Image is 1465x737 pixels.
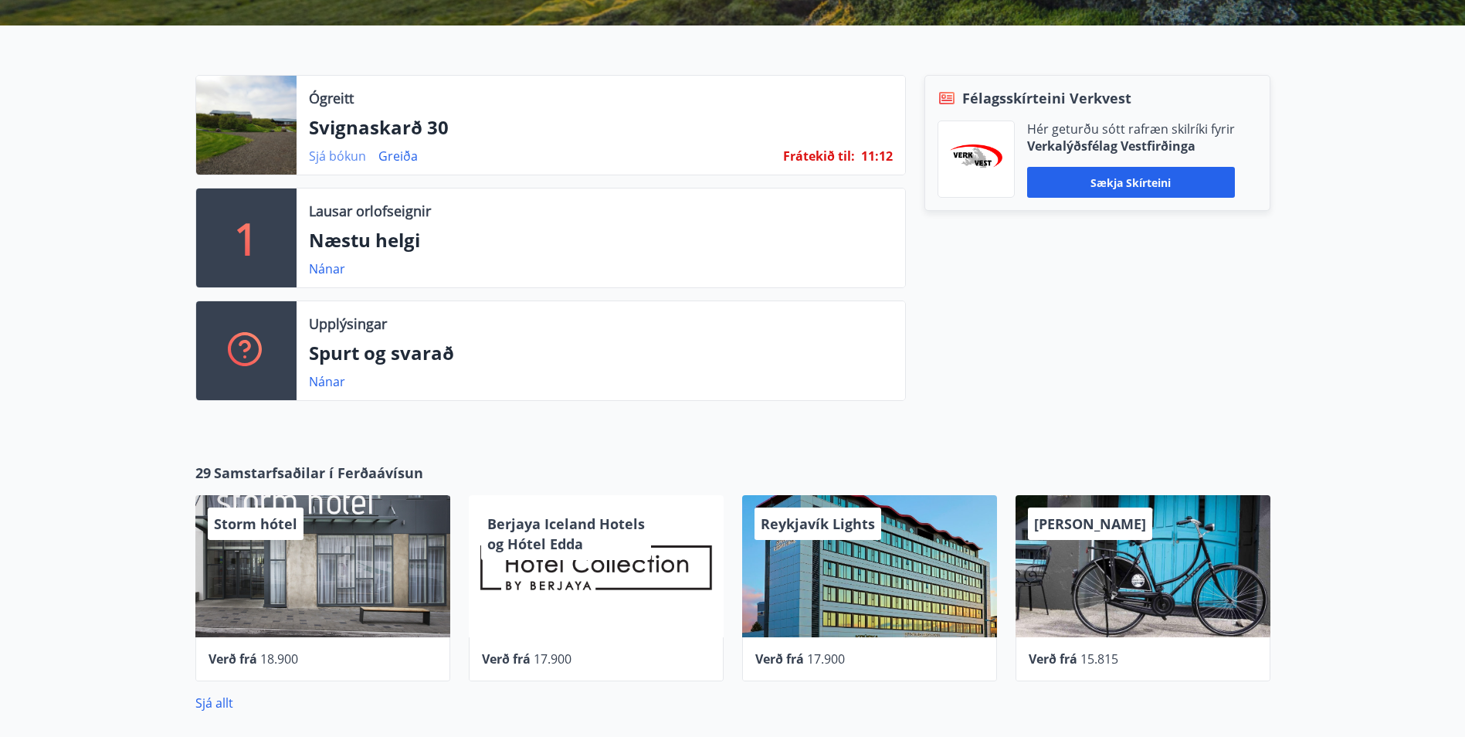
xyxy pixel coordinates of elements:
[962,88,1131,108] span: Félagsskírteini Verkvest
[309,373,345,390] a: Nánar
[260,650,298,667] span: 18.900
[534,650,571,667] span: 17.900
[755,650,804,667] span: Verð frá
[1027,121,1235,138] p: Hér geturðu sótt rafræn skilríki fyrir
[861,148,879,165] span: 11 :
[761,515,875,533] span: Reykjavík Lights
[487,515,645,553] span: Berjaya Iceland Hotels og Hótel Edda
[783,148,855,165] span: Frátekið til :
[1029,650,1077,667] span: Verð frá
[309,114,893,141] p: Svignaskarð 30
[309,314,387,334] p: Upplýsingar
[309,148,366,165] a: Sjá bókun
[1034,515,1146,533] span: [PERSON_NAME]
[309,201,431,221] p: Lausar orlofseignir
[1027,138,1235,155] p: Verkalýðsfélag Vestfirðinga
[214,463,423,483] span: Samstarfsaðilar í Ferðaávísun
[309,340,893,366] p: Spurt og svarað
[309,260,345,277] a: Nánar
[195,695,233,712] a: Sjá allt
[234,209,259,267] p: 1
[482,650,531,667] span: Verð frá
[378,148,418,165] a: Greiða
[1080,650,1118,667] span: 15.815
[950,144,1002,175] img: jihgzMk4dcgjRAW2aMgpbAqQEG7LZi0j9dOLAUvz.png
[807,650,845,667] span: 17.900
[309,88,354,108] p: Ógreitt
[309,227,893,253] p: Næstu helgi
[879,148,893,165] span: 12
[195,463,211,483] span: 29
[209,650,257,667] span: Verð frá
[214,515,297,533] span: Storm hótel
[1027,167,1235,198] button: Sækja skírteini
